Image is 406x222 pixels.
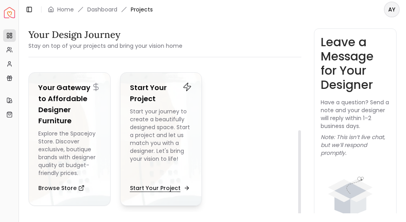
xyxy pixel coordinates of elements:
button: Start Your Project [130,180,188,196]
h3: Leave a Message for Your Designer [321,35,390,92]
div: Explore the Spacejoy Store. Discover exclusive, boutique brands with designer quality at budget-f... [38,130,101,177]
span: Projects [131,6,153,13]
h5: Your Gateway to Affordable Designer Furniture [38,82,101,126]
span: AY [385,2,399,17]
p: Have a question? Send a note and your designer will reply within 1–2 business days. [321,98,390,130]
h3: Your Design Journey [28,28,182,41]
nav: breadcrumb [48,6,153,13]
button: Browse Store [38,180,85,196]
a: Dashboard [87,6,117,13]
p: Note: This isn’t live chat, but we’ll respond promptly. [321,133,390,157]
a: Start Your ProjectStart your journey to create a beautifully designed space. Start a project and ... [120,72,202,206]
a: Home [57,6,74,13]
img: Spacejoy Logo [4,7,15,18]
h5: Start Your Project [130,82,192,104]
small: Stay on top of your projects and bring your vision home [28,42,182,50]
a: Your Gateway to Affordable Designer FurnitureExplore the Spacejoy Store. Discover exclusive, bout... [28,72,111,206]
a: Spacejoy [4,7,15,18]
div: Start your journey to create a beautifully designed space. Start a project and let us match you w... [130,107,192,177]
button: AY [384,2,400,17]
